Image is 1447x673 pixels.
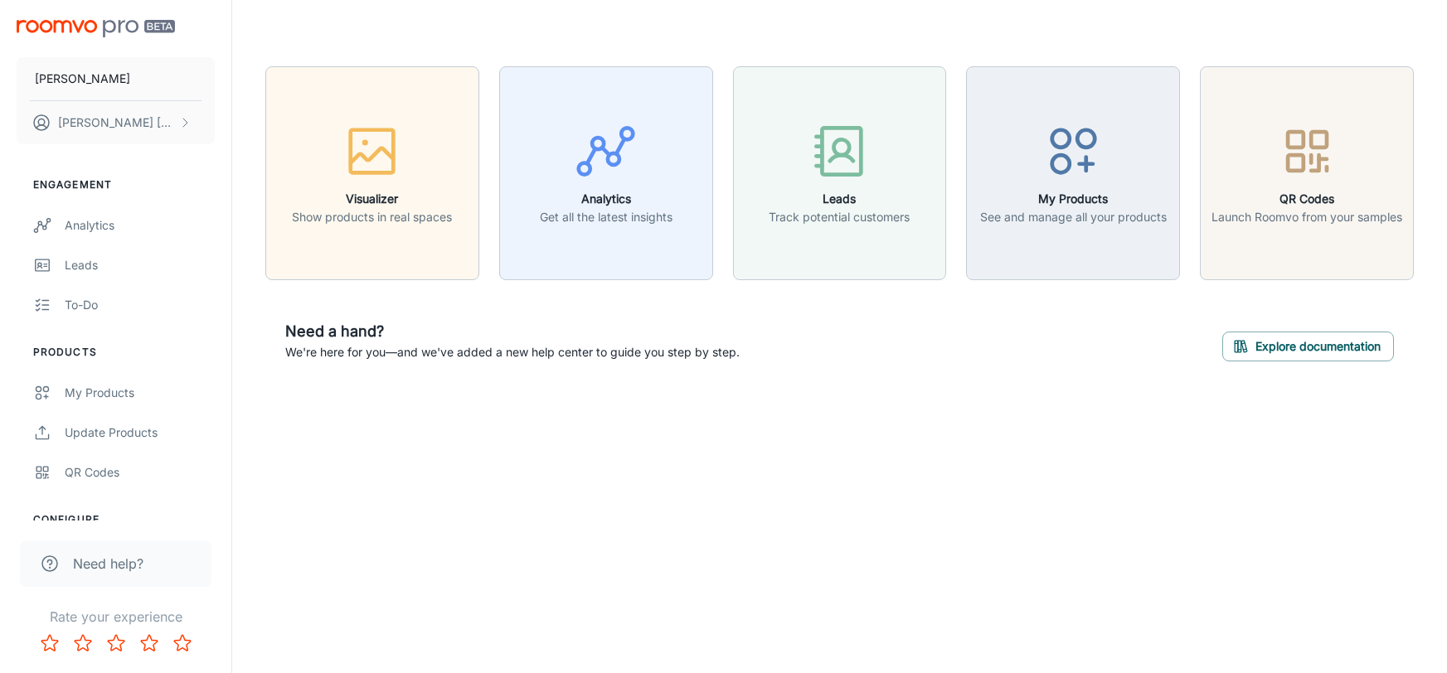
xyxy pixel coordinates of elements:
button: QR CodesLaunch Roomvo from your samples [1200,66,1414,280]
p: [PERSON_NAME] [35,70,130,88]
a: QR CodesLaunch Roomvo from your samples [1200,163,1414,180]
button: My ProductsSee and manage all your products [966,66,1180,280]
button: VisualizerShow products in real spaces [265,66,479,280]
h6: Leads [769,190,910,208]
h6: My Products [980,190,1167,208]
button: Explore documentation [1222,332,1394,361]
img: Roomvo PRO Beta [17,20,175,37]
button: [PERSON_NAME] [PERSON_NAME] [17,101,215,144]
div: My Products [65,384,215,402]
button: AnalyticsGet all the latest insights [499,66,713,280]
p: Launch Roomvo from your samples [1211,208,1402,226]
a: Explore documentation [1222,336,1394,353]
p: See and manage all your products [980,208,1167,226]
p: [PERSON_NAME] [PERSON_NAME] [58,114,175,132]
div: Update Products [65,424,215,442]
button: [PERSON_NAME] [17,57,215,100]
a: My ProductsSee and manage all your products [966,163,1180,180]
p: Track potential customers [769,208,910,226]
h6: Visualizer [292,190,452,208]
a: LeadsTrack potential customers [733,163,947,180]
h6: Analytics [540,190,673,208]
p: Get all the latest insights [540,208,673,226]
a: AnalyticsGet all the latest insights [499,163,713,180]
p: Show products in real spaces [292,208,452,226]
h6: Need a hand? [285,320,740,343]
div: Analytics [65,216,215,235]
button: LeadsTrack potential customers [733,66,947,280]
p: We're here for you—and we've added a new help center to guide you step by step. [285,343,740,361]
div: To-do [65,296,215,314]
h6: QR Codes [1211,190,1402,208]
div: Leads [65,256,215,274]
